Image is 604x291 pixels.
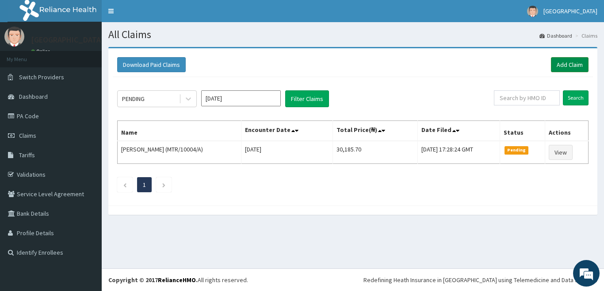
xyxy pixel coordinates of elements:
[545,121,588,141] th: Actions
[527,6,538,17] img: User Image
[549,145,573,160] a: View
[201,90,281,106] input: Select Month and Year
[19,132,36,140] span: Claims
[19,151,35,159] span: Tariffs
[418,141,500,164] td: [DATE] 17:28:24 GMT
[333,141,418,164] td: 30,185.70
[4,27,24,47] img: User Image
[108,29,597,40] h1: All Claims
[123,181,127,189] a: Previous page
[543,7,597,15] span: [GEOGRAPHIC_DATA]
[118,121,241,141] th: Name
[363,275,597,284] div: Redefining Heath Insurance in [GEOGRAPHIC_DATA] using Telemedicine and Data Science!
[102,268,604,291] footer: All rights reserved.
[31,36,104,44] p: [GEOGRAPHIC_DATA]
[573,32,597,39] li: Claims
[108,276,198,284] strong: Copyright © 2017 .
[418,121,500,141] th: Date Filed
[31,48,52,54] a: Online
[494,90,560,105] input: Search by HMO ID
[551,57,589,72] a: Add Claim
[241,121,333,141] th: Encounter Date
[539,32,572,39] a: Dashboard
[500,121,545,141] th: Status
[19,73,64,81] span: Switch Providers
[118,141,241,164] td: [PERSON_NAME] (MTR/10004/A)
[122,94,145,103] div: PENDING
[505,146,529,154] span: Pending
[241,141,333,164] td: [DATE]
[333,121,418,141] th: Total Price(₦)
[162,181,166,189] a: Next page
[117,57,186,72] button: Download Paid Claims
[19,93,48,101] span: Dashboard
[285,90,329,107] button: Filter Claims
[158,276,196,284] a: RelianceHMO
[143,181,146,189] a: Page 1 is your current page
[563,90,589,105] input: Search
